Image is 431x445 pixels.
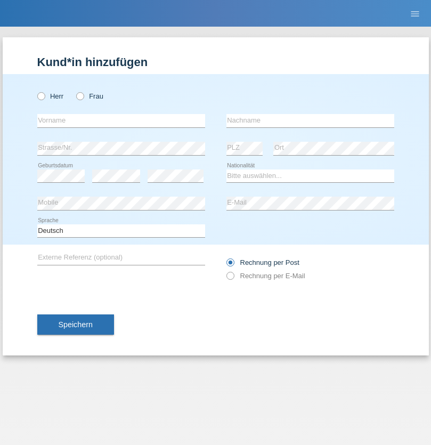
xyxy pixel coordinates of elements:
label: Frau [76,92,103,100]
input: Frau [76,92,83,99]
label: Rechnung per E-Mail [226,272,305,280]
input: Rechnung per Post [226,258,233,272]
label: Herr [37,92,64,100]
a: menu [404,10,426,17]
i: menu [410,9,420,19]
input: Rechnung per E-Mail [226,272,233,285]
input: Herr [37,92,44,99]
button: Speichern [37,314,114,335]
span: Speichern [59,320,93,329]
label: Rechnung per Post [226,258,299,266]
h1: Kund*in hinzufügen [37,55,394,69]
